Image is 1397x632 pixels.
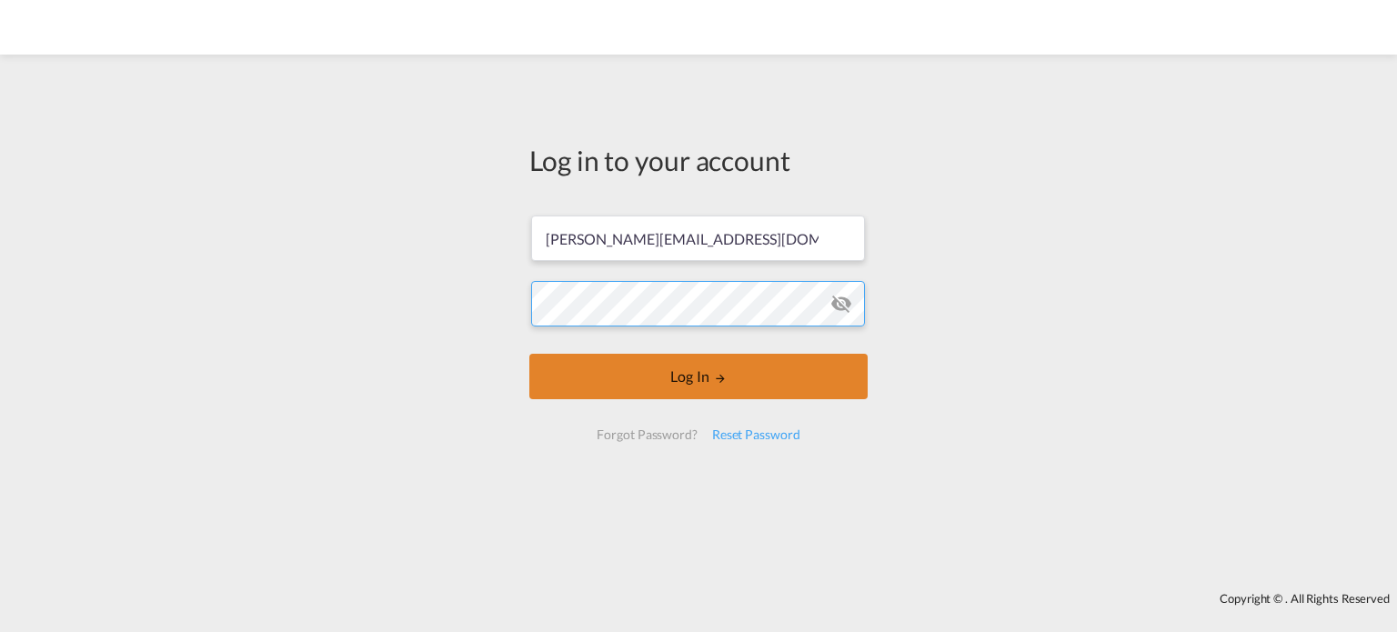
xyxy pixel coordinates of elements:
div: Log in to your account [529,141,868,179]
button: LOGIN [529,354,868,399]
div: Forgot Password? [589,418,704,451]
div: Reset Password [705,418,808,451]
md-icon: icon-eye-off [830,293,852,315]
input: Enter email/phone number [531,216,865,261]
